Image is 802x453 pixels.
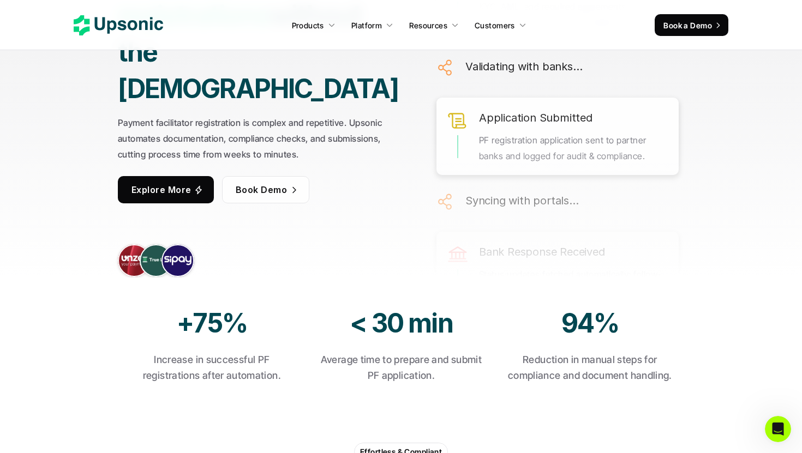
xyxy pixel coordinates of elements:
p: Platform [351,20,382,31]
h6: Bank Response Received [479,243,605,261]
span: Book Demo [236,184,287,195]
p: Status updates fetched automatically; follow-ups triggered if needed. [479,267,668,298]
p: Customers [475,20,515,31]
h6: Syncing with portals… [465,191,579,210]
a: Book Demo [222,176,309,203]
strong: +75% [177,307,247,339]
iframe: Intercom live chat [765,416,791,442]
h6: Validating with banks… [465,57,583,76]
p: Reduction in manual steps for compliance and document handling. [506,352,674,384]
p: Products [292,20,324,31]
p: PF registration application sent to partner banks and logged for audit & compliance. [479,132,668,164]
strong: < 30 min [350,307,453,339]
p: Resources [409,20,447,31]
span: Book a Demo [663,21,712,30]
strong: Payment facilitator registration is complex and repetitive. Upsonic automates documentation, comp... [118,117,385,160]
p: Average time to prepare and submit PF application. [318,352,485,384]
strong: 94% [561,307,619,339]
span: Explore More [131,184,191,195]
a: Explore More [118,176,214,203]
h6: Application Submitted [479,108,592,127]
p: Increase in successful PF registrations after automation. [128,352,296,384]
a: Products [285,15,342,35]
